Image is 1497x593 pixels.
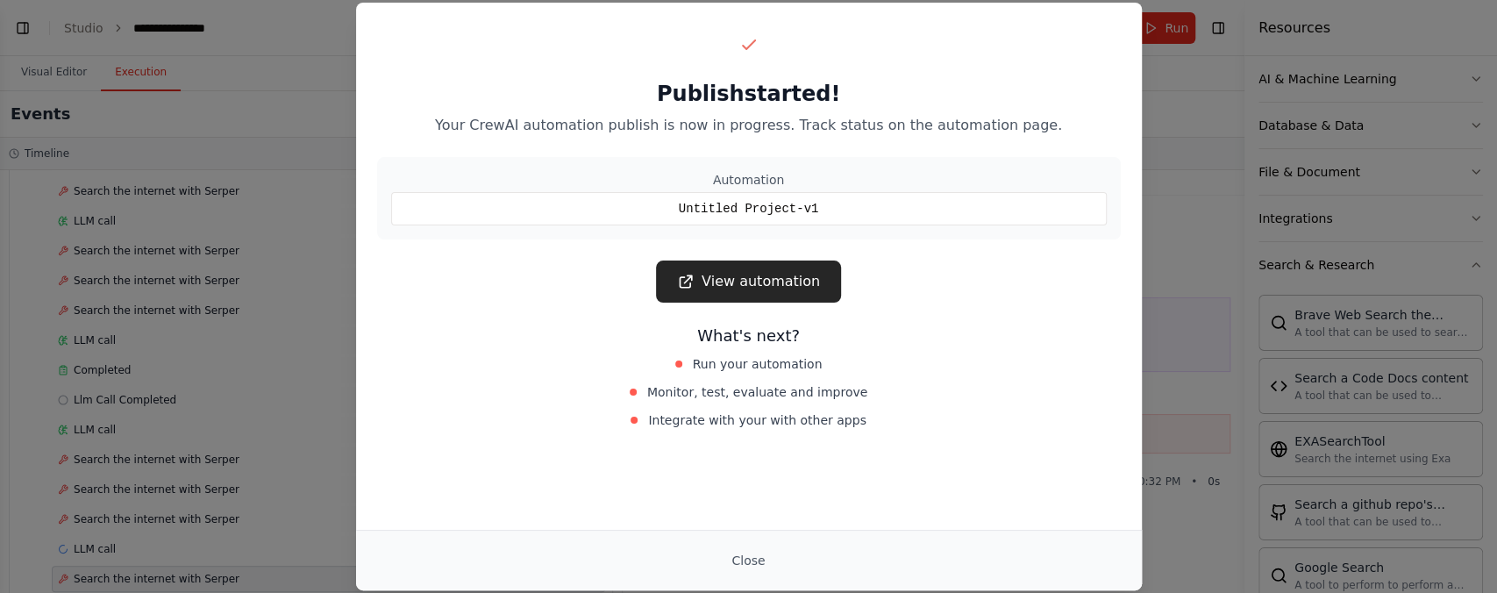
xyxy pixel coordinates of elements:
div: Automation [391,171,1107,189]
button: Close [717,545,779,576]
h2: Publish started! [377,80,1121,108]
span: Monitor, test, evaluate and improve [647,383,867,401]
p: Your CrewAI automation publish is now in progress. Track status on the automation page. [377,115,1121,136]
span: Run your automation [693,355,823,373]
span: Integrate with your with other apps [648,411,866,429]
h3: What's next? [377,324,1121,348]
div: Untitled Project-v1 [391,192,1107,225]
a: View automation [656,261,841,303]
